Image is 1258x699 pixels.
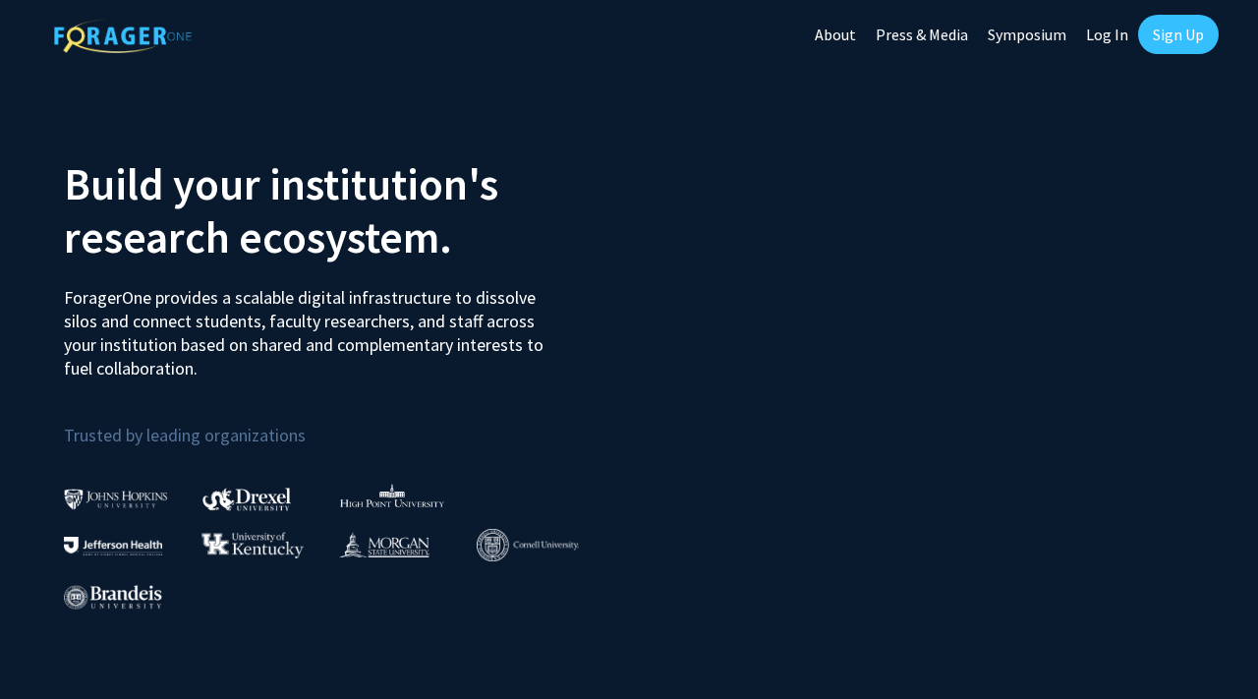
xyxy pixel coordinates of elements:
a: Sign Up [1138,15,1219,54]
img: University of Kentucky [201,532,304,558]
img: Brandeis University [64,585,162,610]
img: ForagerOne Logo [54,19,192,53]
p: ForagerOne provides a scalable digital infrastructure to dissolve silos and connect students, fac... [64,271,548,380]
img: Thomas Jefferson University [64,537,162,555]
h2: Build your institution's research ecosystem. [64,157,614,263]
img: Cornell University [477,529,579,561]
img: High Point University [340,484,444,507]
p: Trusted by leading organizations [64,396,614,450]
img: Morgan State University [339,532,429,557]
img: Johns Hopkins University [64,489,168,509]
img: Drexel University [202,488,291,510]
